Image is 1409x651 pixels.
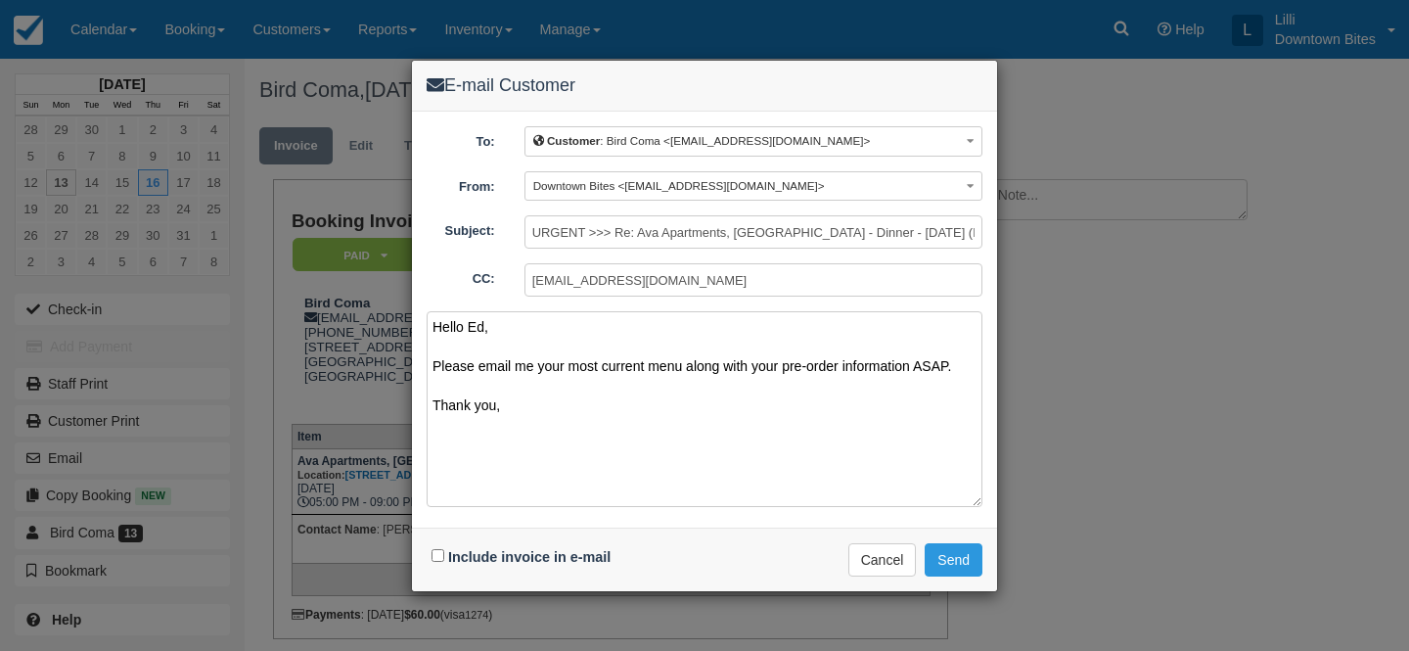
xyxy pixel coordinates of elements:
button: Customer: Bird Coma <[EMAIL_ADDRESS][DOMAIN_NAME]> [524,126,982,157]
button: Send [925,543,982,577]
button: Cancel [848,543,917,577]
label: Include invoice in e-mail [448,549,611,565]
label: Subject: [412,215,510,241]
button: Downtown Bites <[EMAIL_ADDRESS][DOMAIN_NAME]> [524,171,982,202]
label: To: [412,126,510,152]
span: : Bird Coma <[EMAIL_ADDRESS][DOMAIN_NAME]> [533,134,871,147]
label: From: [412,171,510,197]
h4: E-mail Customer [427,75,982,96]
b: Customer [547,134,600,147]
span: Downtown Bites <[EMAIL_ADDRESS][DOMAIN_NAME]> [533,179,825,192]
label: CC: [412,263,510,289]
